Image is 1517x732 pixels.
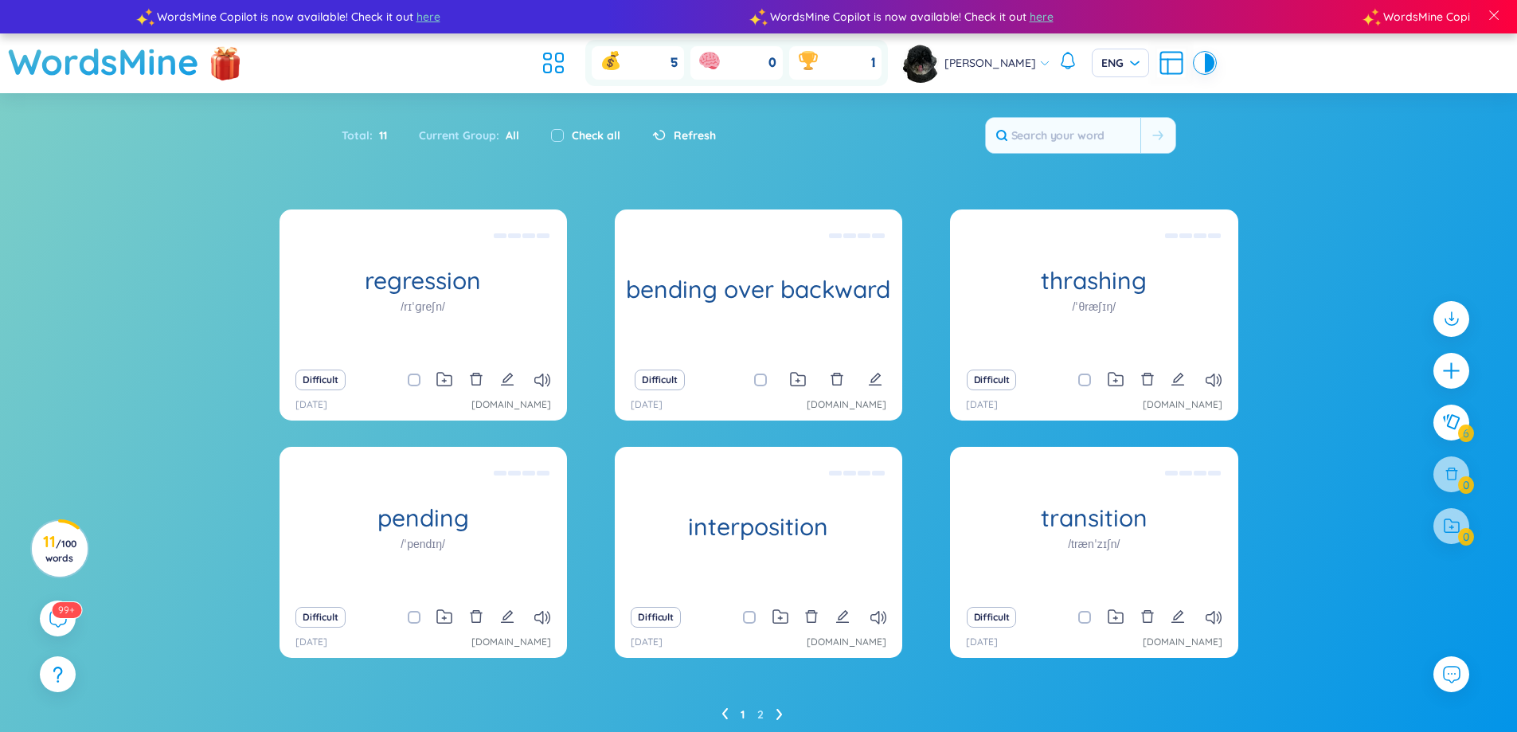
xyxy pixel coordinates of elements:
h1: regression [280,267,567,295]
a: 1 [741,703,745,726]
button: Difficult [635,370,685,390]
h1: transition [950,504,1237,532]
a: [DOMAIN_NAME] [807,635,886,650]
span: edit [500,609,514,624]
span: edit [1171,609,1185,624]
a: [DOMAIN_NAME] [1143,635,1222,650]
button: Difficult [295,607,346,628]
h1: /ˈθræʃɪŋ/ [1073,298,1116,315]
a: avatar [901,43,944,83]
h1: /rɪˈɡreʃn/ [401,298,445,315]
li: Previous Page [721,702,728,727]
button: Difficult [295,370,346,390]
button: delete [830,369,844,391]
button: Difficult [967,607,1017,628]
span: delete [804,609,819,624]
p: [DATE] [631,635,663,650]
h1: /ˈpendɪŋ/ [401,535,445,553]
div: WordsMine Copilot is now available! Check it out [145,8,758,25]
h3: 11 [41,535,77,564]
span: 1 [871,54,875,72]
button: edit [1171,606,1185,628]
a: [DOMAIN_NAME] [471,397,551,413]
button: edit [500,369,514,391]
h1: /trænˈzɪʃn/ [1068,535,1120,553]
span: [PERSON_NAME] [944,54,1036,72]
button: edit [500,606,514,628]
img: avatar [901,43,940,83]
li: 1 [741,702,745,727]
button: Difficult [967,370,1017,390]
h1: pending [280,504,567,532]
button: delete [469,369,483,391]
img: flashSalesIcon.a7f4f837.png [209,38,241,86]
button: delete [1140,369,1155,391]
span: edit [1171,372,1185,386]
div: Current Group : [403,119,535,152]
button: delete [804,606,819,628]
span: delete [469,372,483,386]
span: edit [868,372,882,386]
span: here [1029,8,1053,25]
button: edit [1171,369,1185,391]
span: 5 [671,54,678,72]
a: [DOMAIN_NAME] [1143,397,1222,413]
a: 2 [757,703,764,726]
p: [DATE] [966,635,998,650]
sup: 577 [52,602,81,618]
p: [DATE] [295,635,327,650]
span: / 100 words [45,538,76,564]
span: edit [500,372,514,386]
span: Refresh [674,127,716,144]
span: delete [830,372,844,386]
button: edit [868,369,882,391]
span: delete [1140,372,1155,386]
a: WordsMine [8,33,199,90]
button: delete [1140,606,1155,628]
span: delete [1140,609,1155,624]
label: Check all [572,127,620,144]
span: delete [469,609,483,624]
div: WordsMine Copilot is now available! Check it out [758,8,1371,25]
button: delete [469,606,483,628]
li: 2 [757,702,764,727]
p: [DATE] [966,397,998,413]
p: [DATE] [295,397,327,413]
button: edit [835,606,850,628]
li: Next Page [776,702,783,727]
input: Search your word [986,118,1140,153]
span: All [499,128,519,143]
h1: interposition [615,513,902,541]
span: 11 [373,127,387,144]
a: [DOMAIN_NAME] [471,635,551,650]
h1: thrashing [950,267,1237,295]
p: [DATE] [631,397,663,413]
a: [DOMAIN_NAME] [807,397,886,413]
span: 0 [768,54,776,72]
span: here [416,8,440,25]
div: Total : [342,119,403,152]
h1: bending over backward [615,276,902,303]
span: plus [1441,361,1461,381]
span: edit [835,609,850,624]
button: Difficult [631,607,681,628]
span: ENG [1101,55,1140,71]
